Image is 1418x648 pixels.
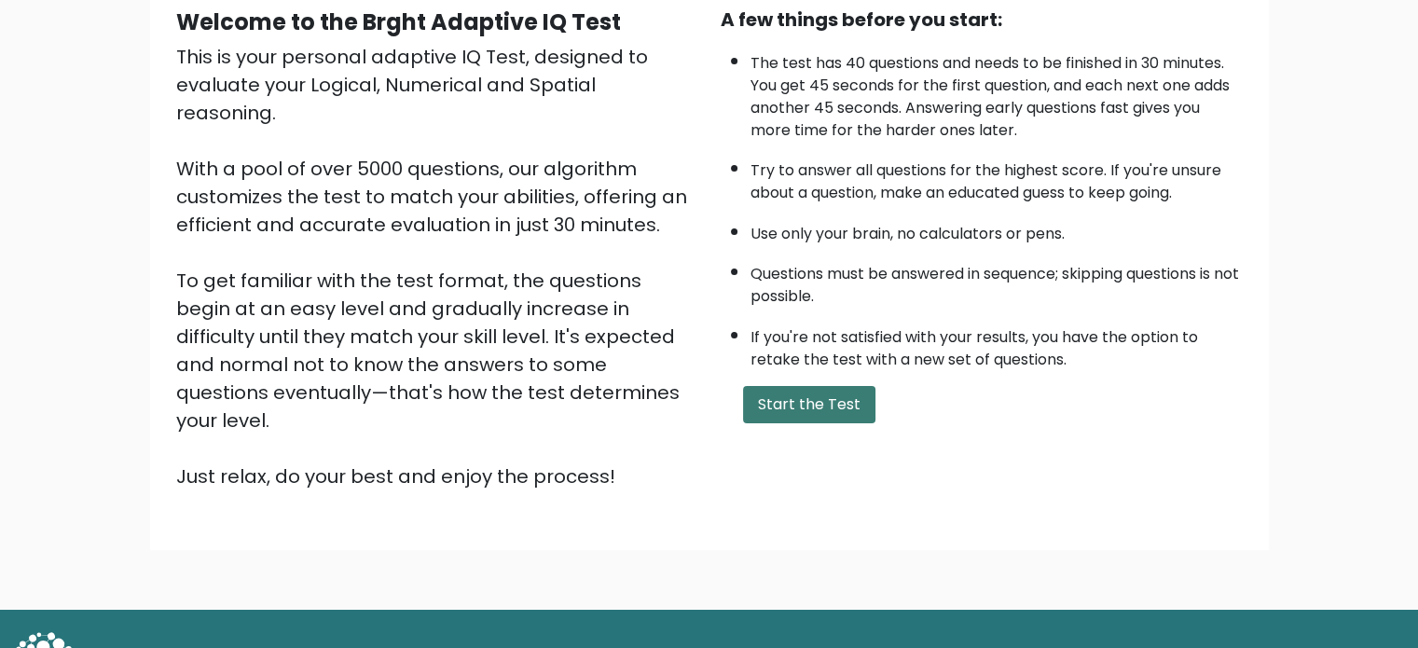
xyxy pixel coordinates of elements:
[750,214,1243,245] li: Use only your brain, no calculators or pens.
[721,6,1243,34] div: A few things before you start:
[750,150,1243,204] li: Try to answer all questions for the highest score. If you're unsure about a question, make an edu...
[750,43,1243,142] li: The test has 40 questions and needs to be finished in 30 minutes. You get 45 seconds for the firs...
[176,7,621,37] b: Welcome to the Brght Adaptive IQ Test
[750,317,1243,371] li: If you're not satisfied with your results, you have the option to retake the test with a new set ...
[750,254,1243,308] li: Questions must be answered in sequence; skipping questions is not possible.
[176,43,698,490] div: This is your personal adaptive IQ Test, designed to evaluate your Logical, Numerical and Spatial ...
[743,386,875,423] button: Start the Test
